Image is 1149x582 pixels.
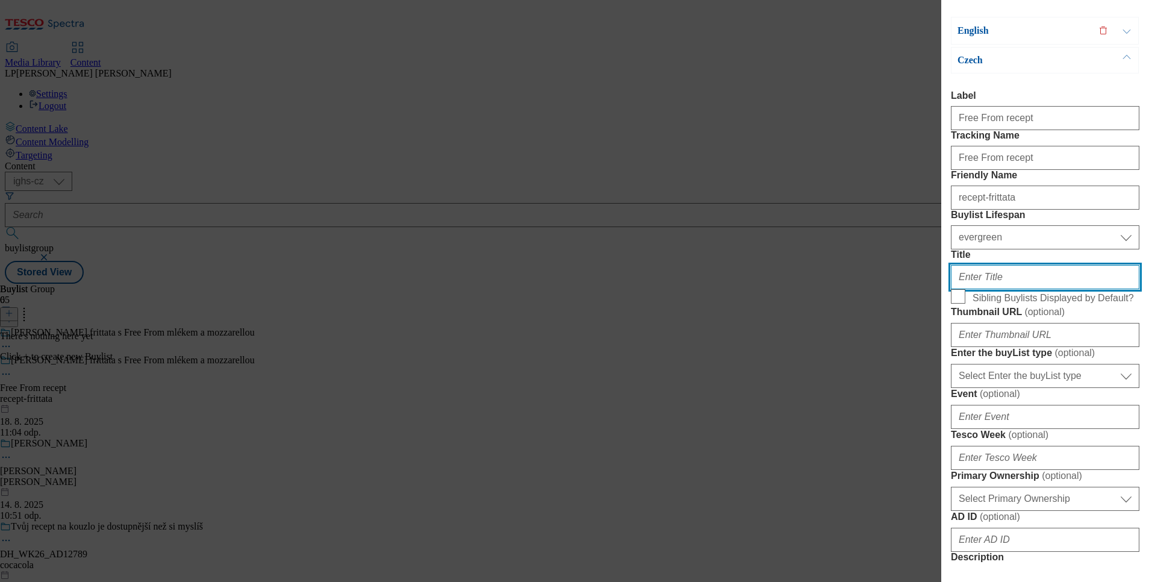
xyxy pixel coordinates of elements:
[951,170,1139,181] label: Friendly Name
[951,249,1139,260] label: Title
[951,265,1139,289] input: Enter Title
[951,106,1139,130] input: Enter Label
[951,429,1139,441] label: Tesco Week
[980,389,1020,399] span: ( optional )
[951,186,1139,210] input: Enter Friendly Name
[951,146,1139,170] input: Enter Tracking Name
[951,470,1139,482] label: Primary Ownership
[957,25,1084,37] p: English
[951,446,1139,470] input: Enter Tesco Week
[951,388,1139,400] label: Event
[951,347,1139,359] label: Enter the buyList type
[1054,348,1095,358] span: ( optional )
[951,210,1139,221] label: Buylist Lifespan
[957,54,1084,66] p: Czech
[1008,430,1048,440] span: ( optional )
[951,90,1139,101] label: Label
[951,405,1139,429] input: Enter Event
[951,306,1139,318] label: Thumbnail URL
[951,130,1139,141] label: Tracking Name
[951,552,1139,563] label: Description
[951,323,1139,347] input: Enter Thumbnail URL
[951,528,1139,552] input: Enter AD ID
[973,293,1134,304] span: Sibling Buylists Displayed by Default?
[1042,471,1082,481] span: ( optional )
[1024,307,1065,317] span: ( optional )
[980,512,1020,522] span: ( optional )
[951,511,1139,523] label: AD ID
